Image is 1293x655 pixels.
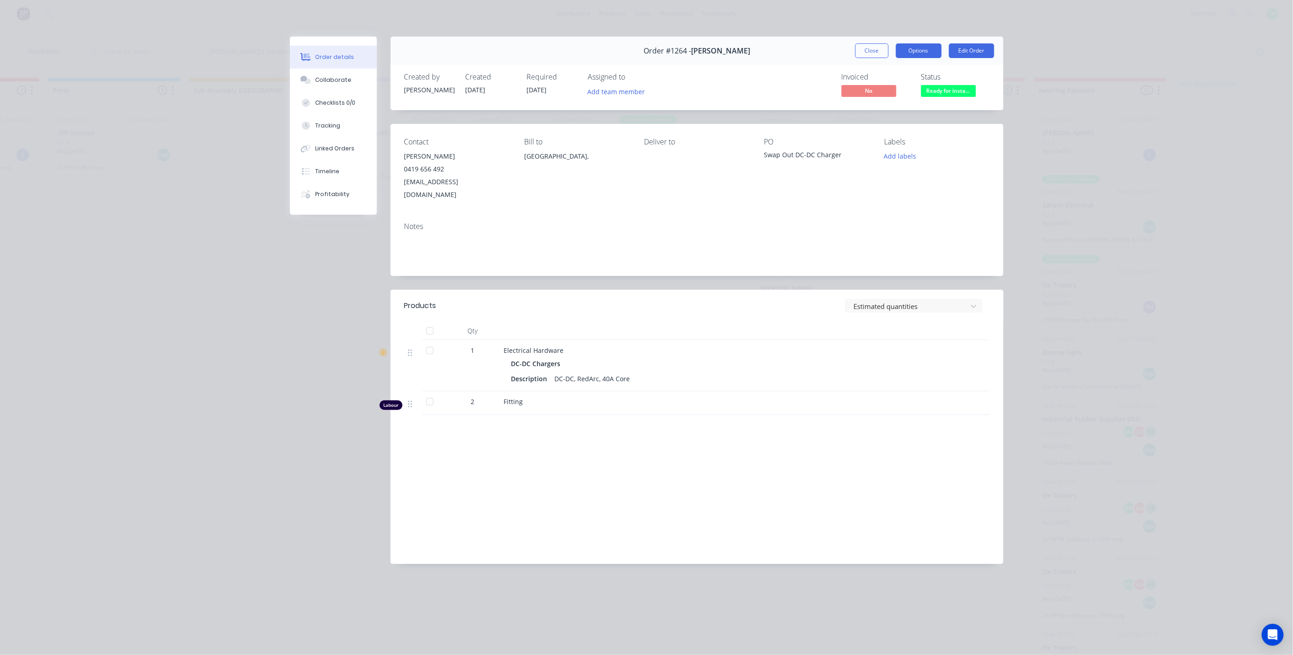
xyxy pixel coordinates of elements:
[504,397,523,406] span: Fitting
[315,53,354,61] div: Order details
[896,43,942,58] button: Options
[588,85,650,97] button: Add team member
[315,76,351,84] div: Collaborate
[315,190,349,198] div: Profitability
[524,150,629,163] div: [GEOGRAPHIC_DATA],
[290,114,377,137] button: Tracking
[511,372,551,385] div: Description
[380,400,402,410] div: Labour
[445,322,500,340] div: Qty
[404,150,510,163] div: [PERSON_NAME]
[404,85,455,95] div: [PERSON_NAME]
[524,138,629,146] div: Bill to
[764,150,869,163] div: Swap Out DC-DC Charger
[315,99,355,107] div: Checklists 0/0
[471,397,475,406] span: 2
[1262,624,1284,646] div: Open Intercom Messenger
[644,47,691,55] span: Order #1264 -
[921,85,976,96] span: Ready for insta...
[879,150,921,162] button: Add labels
[921,73,990,81] div: Status
[921,85,976,99] button: Ready for insta...
[855,43,889,58] button: Close
[290,160,377,183] button: Timeline
[583,85,650,97] button: Add team member
[290,46,377,69] button: Order details
[884,138,989,146] div: Labels
[404,163,510,176] div: 0419 656 492
[315,167,339,176] div: Timeline
[524,150,629,179] div: [GEOGRAPHIC_DATA],
[290,91,377,114] button: Checklists 0/0
[551,372,634,385] div: DC-DC, RedArc, 40A Core
[527,85,547,94] span: [DATE]
[764,138,869,146] div: PO
[290,69,377,91] button: Collaborate
[504,346,564,355] span: Electrical Hardware
[404,138,510,146] div: Contact
[527,73,577,81] div: Required
[404,150,510,201] div: [PERSON_NAME]0419 656 492[EMAIL_ADDRESS][DOMAIN_NAME]
[471,346,475,355] span: 1
[842,85,896,96] span: No
[842,73,910,81] div: Invoiced
[588,73,680,81] div: Assigned to
[511,357,564,370] div: DC-DC Chargers
[290,137,377,160] button: Linked Orders
[404,222,990,231] div: Notes
[315,122,340,130] div: Tracking
[404,300,436,311] div: Products
[466,73,516,81] div: Created
[315,144,354,153] div: Linked Orders
[691,47,750,55] span: [PERSON_NAME]
[644,138,749,146] div: Deliver to
[290,183,377,206] button: Profitability
[949,43,994,58] button: Edit Order
[404,176,510,201] div: [EMAIL_ADDRESS][DOMAIN_NAME]
[404,73,455,81] div: Created by
[466,85,486,94] span: [DATE]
